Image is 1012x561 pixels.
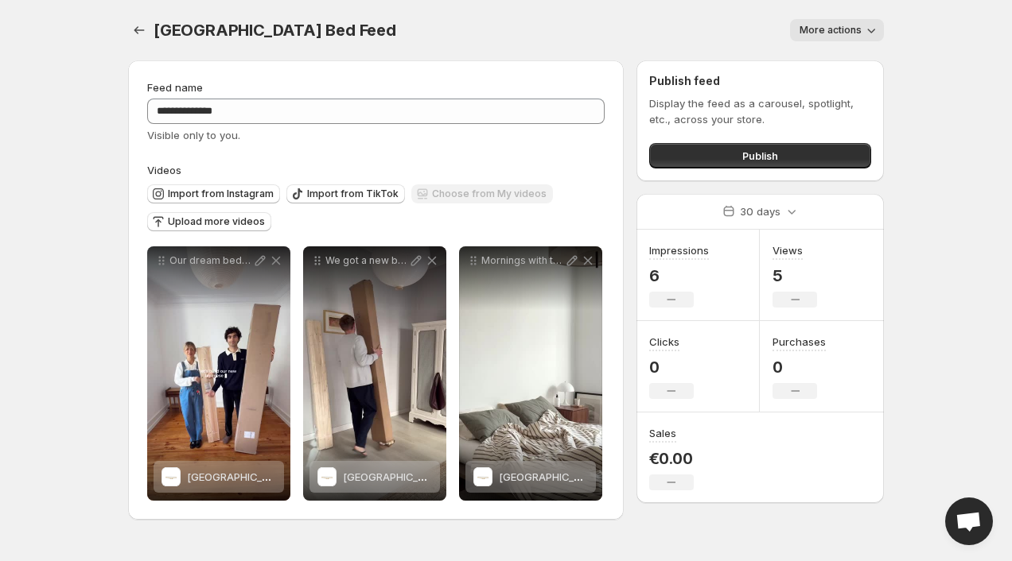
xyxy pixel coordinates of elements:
[649,242,709,258] h3: Impressions
[459,246,602,501] div: Mornings with the Japan BedJapan Bed[GEOGRAPHIC_DATA] Bed
[773,266,817,285] p: 5
[790,19,884,41] button: More actions
[187,470,314,483] span: [GEOGRAPHIC_DATA] Bed
[343,470,470,483] span: [GEOGRAPHIC_DATA] Bed
[649,95,871,127] p: Display the feed as a carousel, spotlight, etc., across your store.
[649,358,694,377] p: 0
[303,246,446,501] div: We got a new bedlets build it together Im obsessed with the minimal design of this Japanese bed A...
[147,164,181,176] span: Videos
[147,129,240,141] span: Visible only to you.
[649,266,709,285] p: 6
[325,254,408,267] p: We got a new bedlets build it together Im obsessed with the minimal design of this Japanese bed A...
[773,358,826,377] p: 0
[649,143,871,168] button: Publish
[649,334,679,350] h3: Clicks
[649,73,871,89] h2: Publish feed
[773,242,803,258] h3: Views
[649,425,676,441] h3: Sales
[147,246,290,501] div: Our dream bed arrived Japanese style I love messy beds what about you karup_design thatcoolivingJ...
[128,19,150,41] button: Settings
[800,24,862,37] span: More actions
[147,184,280,203] button: Import from Instagram
[499,470,626,483] span: [GEOGRAPHIC_DATA] Bed
[169,254,252,267] p: Our dream bed arrived Japanese style I love messy beds what about you karup_design thatcooliving
[649,449,694,468] p: €0.00
[742,148,778,164] span: Publish
[773,334,826,350] h3: Purchases
[481,254,564,267] p: Mornings with the Japan Bed
[168,188,274,200] span: Import from Instagram
[286,184,405,203] button: Import from TikTok
[154,21,396,40] span: [GEOGRAPHIC_DATA] Bed Feed
[168,215,265,228] span: Upload more videos
[307,188,399,200] span: Import from TikTok
[740,203,780,219] p: 30 days
[147,212,271,231] button: Upload more videos
[945,497,993,545] a: Open chat
[147,81,203,94] span: Feed name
